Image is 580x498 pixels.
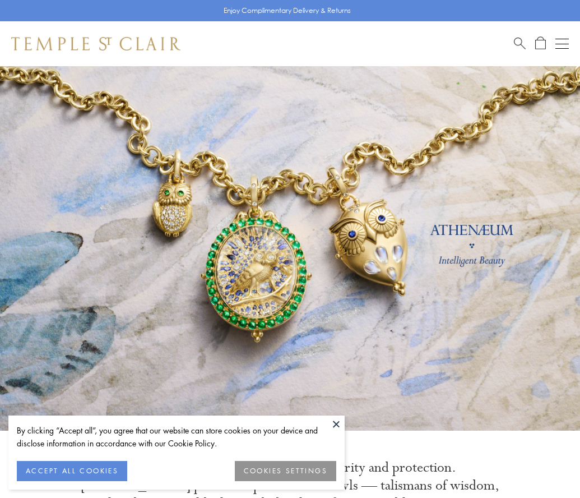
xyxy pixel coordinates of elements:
[17,424,336,450] div: By clicking “Accept all”, you agree that our website can store cookies on your device and disclos...
[11,37,180,50] img: Temple St. Clair
[514,36,526,50] a: Search
[224,5,351,16] p: Enjoy Complimentary Delivery & Returns
[235,461,336,481] button: COOKIES SETTINGS
[535,36,546,50] a: Open Shopping Bag
[555,37,569,50] button: Open navigation
[17,461,127,481] button: ACCEPT ALL COOKIES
